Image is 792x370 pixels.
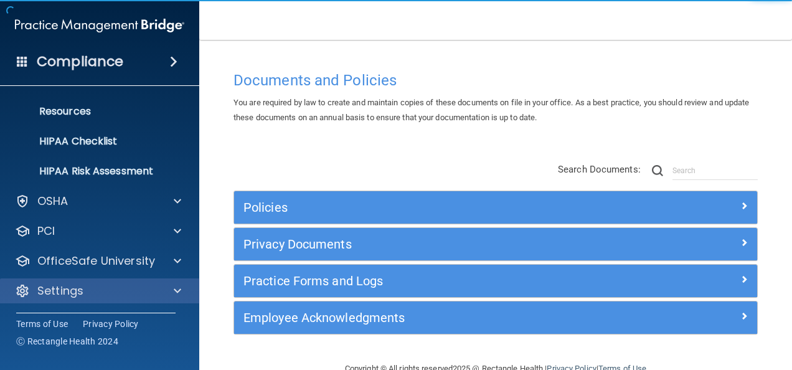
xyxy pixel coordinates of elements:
p: OfficeSafe University [37,254,155,268]
h4: Compliance [37,53,123,70]
p: HIPAA Risk Assessment [8,165,178,178]
a: OSHA [15,194,181,209]
h4: Documents and Policies [233,72,758,88]
p: OSHA [37,194,68,209]
a: Privacy Policy [83,318,139,330]
a: Privacy Documents [243,234,748,254]
a: Employee Acknowledgments [243,308,748,328]
img: ic-search.3b580494.png [652,165,663,176]
span: You are required by law to create and maintain copies of these documents on file in your office. ... [233,98,750,122]
img: PMB logo [15,13,184,38]
a: PCI [15,224,181,239]
span: Ⓒ Rectangle Health 2024 [16,335,118,348]
p: PCI [37,224,55,239]
h5: Privacy Documents [243,237,617,251]
span: Search Documents: [558,164,641,175]
p: HIPAA Checklist [8,135,178,148]
input: Search [672,161,758,180]
h5: Policies [243,201,617,214]
a: Terms of Use [16,318,68,330]
a: OfficeSafe University [15,254,181,268]
a: Settings [15,283,181,298]
p: Settings [37,283,83,298]
p: Resources [8,105,178,118]
a: Policies [243,197,748,217]
h5: Practice Forms and Logs [243,274,617,288]
a: Practice Forms and Logs [243,271,748,291]
h5: Employee Acknowledgments [243,311,617,325]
